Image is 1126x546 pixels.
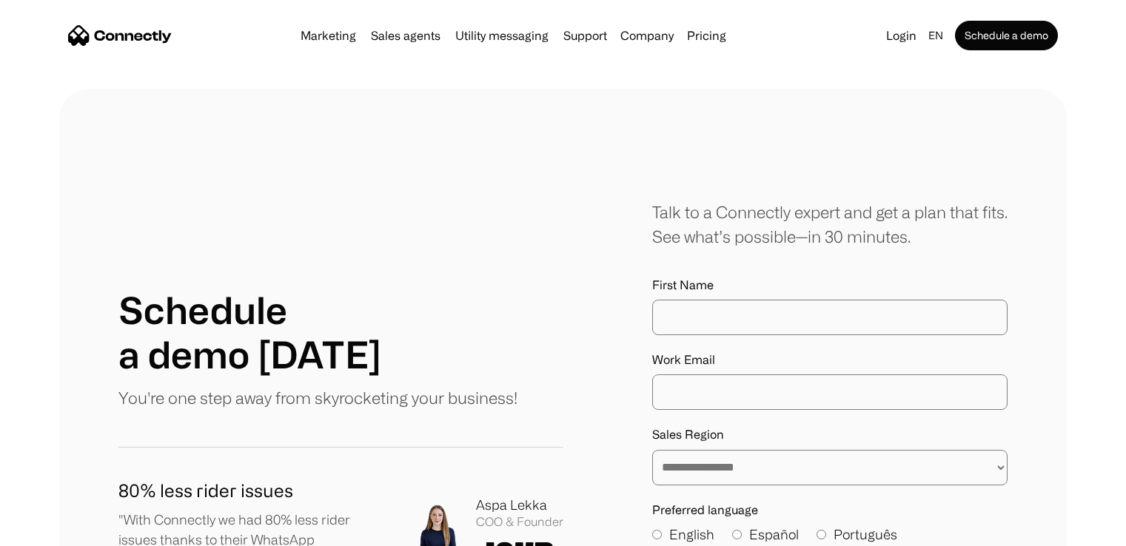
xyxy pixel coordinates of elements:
[15,519,89,541] aside: Language selected: English
[557,30,613,41] a: Support
[118,477,385,504] h1: 80% less rider issues
[68,24,172,47] a: home
[922,25,952,46] div: en
[476,495,563,515] div: Aspa Lekka
[652,530,662,539] input: English
[476,515,563,529] div: COO & Founder
[365,30,446,41] a: Sales agents
[928,25,943,46] div: en
[652,278,1008,292] label: First Name
[652,428,1008,442] label: Sales Region
[732,530,742,539] input: Español
[118,385,517,410] p: You're one step away from skyrocketing your business!
[652,525,714,545] label: English
[616,25,678,46] div: Company
[652,353,1008,367] label: Work Email
[681,30,732,41] a: Pricing
[30,520,89,541] ul: Language list
[880,25,922,46] a: Login
[118,288,381,377] h1: Schedule a demo [DATE]
[295,30,362,41] a: Marketing
[620,25,674,46] div: Company
[652,503,1008,517] label: Preferred language
[817,525,897,545] label: Português
[652,200,1008,249] div: Talk to a Connectly expert and get a plan that fits. See what’s possible—in 30 minutes.
[449,30,554,41] a: Utility messaging
[732,525,799,545] label: Español
[817,530,826,539] input: Português
[955,21,1058,50] a: Schedule a demo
